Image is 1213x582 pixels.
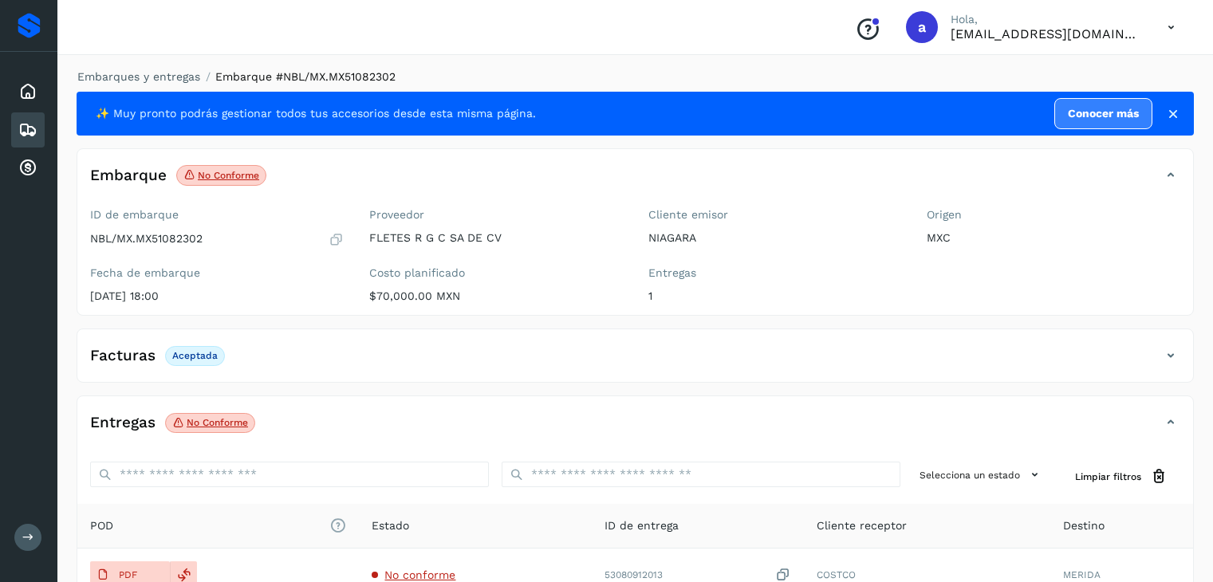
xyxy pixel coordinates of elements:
p: NBL/MX.MX51082302 [90,232,203,246]
span: No conforme [384,568,455,581]
div: Cuentas por cobrar [11,151,45,186]
a: Conocer más [1054,98,1152,129]
label: Costo planificado [369,266,623,280]
span: ✨ Muy pronto podrás gestionar todos tus accesorios desde esta misma página. [96,105,536,122]
div: Embarques [11,112,45,147]
p: NIAGARA [648,231,902,245]
button: Selecciona un estado [913,462,1050,488]
p: $70,000.00 MXN [369,289,623,303]
p: angelarodriguez@fletesrgc.com [951,26,1142,41]
p: FLETES R G C SA DE CV [369,231,623,245]
label: Fecha de embarque [90,266,344,280]
label: Origen [927,208,1180,222]
button: Limpiar filtros [1062,462,1180,491]
label: Entregas [648,266,902,280]
div: EntregasNo conforme [77,409,1193,449]
span: POD [90,517,346,534]
label: Proveedor [369,208,623,222]
p: 1 [648,289,902,303]
span: Destino [1063,517,1105,534]
div: EmbarqueNo conforme [77,162,1193,202]
nav: breadcrumb [77,69,1194,85]
p: No conforme [187,417,248,428]
h4: Embarque [90,167,167,185]
p: PDF [119,569,137,580]
h4: Entregas [90,414,156,432]
span: Embarque #NBL/MX.MX51082302 [215,70,396,83]
label: ID de embarque [90,208,344,222]
h4: Facturas [90,347,156,365]
a: Embarques y entregas [77,70,200,83]
p: Hola, [951,13,1142,26]
label: Cliente emisor [648,208,902,222]
div: Inicio [11,74,45,109]
p: No conforme [198,170,259,181]
span: Cliente receptor [817,517,907,534]
p: [DATE] 18:00 [90,289,344,303]
span: ID de entrega [605,517,679,534]
span: Estado [372,517,409,534]
div: FacturasAceptada [77,342,1193,382]
p: Aceptada [172,350,218,361]
span: Limpiar filtros [1075,470,1141,484]
p: MXC [927,231,1180,245]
